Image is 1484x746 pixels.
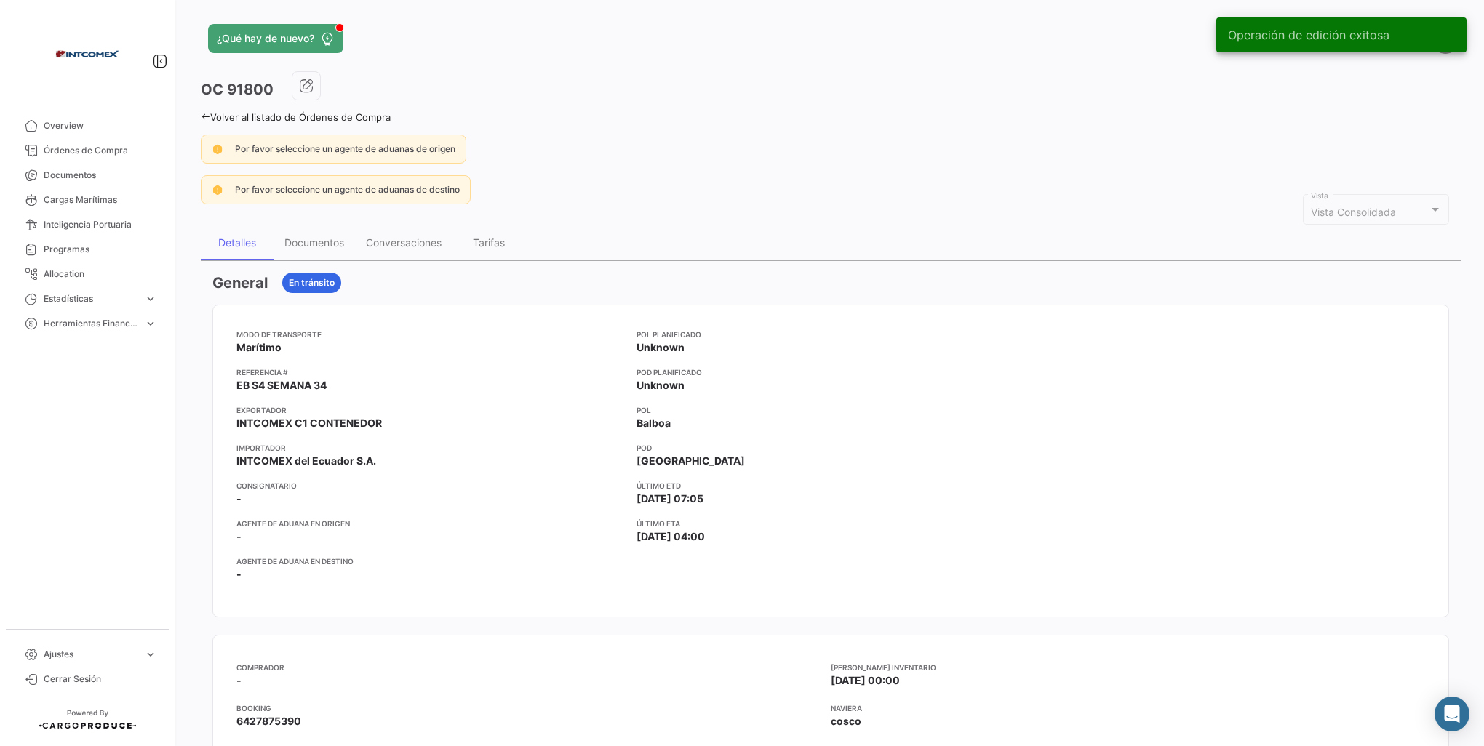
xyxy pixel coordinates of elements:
[44,292,138,305] span: Estadísticas
[44,648,138,661] span: Ajustes
[44,673,157,686] span: Cerrar Sesión
[637,442,1025,454] app-card-info-title: POD
[144,648,157,661] span: expand_more
[236,518,625,529] app-card-info-title: Agente de Aduana en Origen
[44,218,157,231] span: Inteligencia Portuaria
[12,163,163,188] a: Documentos
[236,567,242,582] span: -
[12,237,163,262] a: Programas
[235,143,455,154] span: Por favor seleccione un agente de aduanas de origen
[201,79,274,100] h3: OC 91800
[637,329,1025,340] app-card-info-title: POL Planificado
[236,556,625,567] app-card-info-title: Agente de Aduana en Destino
[236,416,382,430] span: INTCOMEX C1 CONTENEDOR
[637,416,671,430] span: Balboa
[44,119,157,132] span: Overview
[144,317,157,330] span: expand_more
[236,404,625,416] app-card-info-title: Exportador
[44,169,157,182] span: Documentos
[208,24,343,53] button: ¿Qué hay de nuevo?
[236,702,831,714] app-card-info-title: Booking
[236,662,831,673] app-card-info-title: Comprador
[236,674,242,686] span: -
[637,518,1025,529] app-card-info-title: Último ETA
[212,273,268,293] h3: General
[144,292,157,305] span: expand_more
[473,236,505,249] div: Tarifas
[236,480,625,492] app-card-info-title: Consignatario
[44,268,157,281] span: Allocation
[236,340,282,355] span: Marítimo
[637,404,1025,416] app-card-info-title: POL
[236,366,625,378] app-card-info-title: Referencia #
[831,674,900,686] span: [DATE] 00:00
[236,492,242,506] span: -
[201,111,391,123] a: Volver al listado de Órdenes de Compra
[236,378,327,393] span: EB S4 SEMANA 34
[1228,28,1389,42] span: Operación de edición exitosa
[218,236,256,249] div: Detalles
[637,492,703,506] span: [DATE] 07:05
[637,366,1025,378] app-card-info-title: POD Planificado
[12,212,163,237] a: Inteligencia Portuaria
[217,31,314,46] span: ¿Qué hay de nuevo?
[637,340,685,355] span: Unknown
[289,276,335,289] span: En tránsito
[44,193,157,206] span: Cargas Marítimas
[12,188,163,212] a: Cargas Marítimas
[12,113,163,138] a: Overview
[637,480,1025,492] app-card-info-title: Último ETD
[51,17,124,90] img: intcomex.png
[236,454,376,468] span: INTCOMEX del Ecuador S.A.
[236,529,242,544] span: -
[44,243,157,256] span: Programas
[1311,206,1396,218] mat-select-trigger: Vista Consolidada
[637,378,685,393] span: Unknown
[284,236,344,249] div: Documentos
[366,236,442,249] div: Conversaciones
[831,715,861,727] span: cosco
[12,262,163,286] a: Allocation
[44,144,157,157] span: Órdenes de Compra
[235,184,460,195] span: Por favor seleccione un agente de aduanas de destino
[1435,697,1469,731] div: Abrir Intercom Messenger
[44,317,138,330] span: Herramientas Financieras
[236,715,301,727] span: 6427875390
[637,454,745,468] span: [GEOGRAPHIC_DATA]
[236,442,625,454] app-card-info-title: Importador
[12,138,163,163] a: Órdenes de Compra
[637,529,705,544] span: [DATE] 04:00
[831,662,1425,673] app-card-info-title: [PERSON_NAME] Inventario
[236,329,625,340] app-card-info-title: Modo de Transporte
[831,702,1425,714] app-card-info-title: Naviera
